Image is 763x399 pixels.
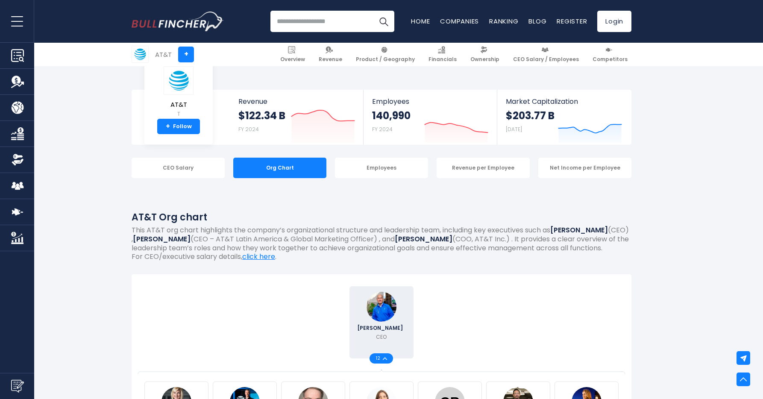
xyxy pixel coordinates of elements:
img: Bullfincher logo [132,12,224,31]
img: T logo [164,66,194,95]
div: Org Chart [233,158,326,178]
img: John Stankey [367,292,396,322]
p: CEO [376,333,387,341]
a: Register [557,17,587,26]
span: Overview [280,56,305,63]
a: CEO Salary / Employees [509,43,583,66]
strong: $122.34 B [238,109,285,122]
a: click here [242,252,275,261]
span: CEO Salary / Employees [513,56,579,63]
small: T [164,110,194,118]
a: Product / Geography [352,43,419,66]
a: Home [411,17,430,26]
img: T logo [132,46,148,62]
strong: $203.77 B [506,109,555,122]
div: Revenue per Employee [437,158,530,178]
p: This AT&T org chart highlights the company’s organizational structure and leadership team, includ... [132,226,631,252]
span: Employees [372,97,488,106]
a: Blog [528,17,546,26]
div: CEO Salary [132,158,225,178]
p: For CEO/executive salary details, . [132,252,631,261]
span: Revenue [238,97,355,106]
div: Net Income per Employee [538,158,631,178]
b: [PERSON_NAME] [395,234,452,244]
small: [DATE] [506,126,522,133]
a: Go to homepage [132,12,223,31]
span: Financials [428,56,457,63]
a: Revenue $122.34 B FY 2024 [230,90,364,145]
small: FY 2024 [238,126,259,133]
a: Ranking [489,17,518,26]
span: Market Capitalization [506,97,622,106]
a: Financials [425,43,461,66]
span: AT&T [164,101,194,109]
strong: + [166,123,170,130]
a: Competitors [589,43,631,66]
b: [PERSON_NAME] [133,234,191,244]
a: + [178,47,194,62]
a: Revenue [315,43,346,66]
span: Product / Geography [356,56,415,63]
a: Ownership [467,43,503,66]
b: [PERSON_NAME] [550,225,608,235]
a: Employees 140,990 FY 2024 [364,90,496,145]
a: Companies [440,17,479,26]
span: Ownership [470,56,499,63]
span: [PERSON_NAME] [357,326,405,331]
h1: AT&T Org chart [132,210,631,224]
span: Competitors [593,56,628,63]
div: Employees [335,158,428,178]
span: 12 [376,356,383,361]
a: AT&T T [163,66,194,119]
a: +Follow [157,119,200,134]
a: Login [597,11,631,32]
button: Search [373,11,394,32]
a: John Stankey [PERSON_NAME] CEO 12 [349,286,414,358]
strong: 140,990 [372,109,411,122]
span: Revenue [319,56,342,63]
a: Market Capitalization $203.77 B [DATE] [497,90,631,145]
small: FY 2024 [372,126,393,133]
div: AT&T [155,50,172,59]
a: Overview [276,43,309,66]
img: Ownership [11,153,24,166]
